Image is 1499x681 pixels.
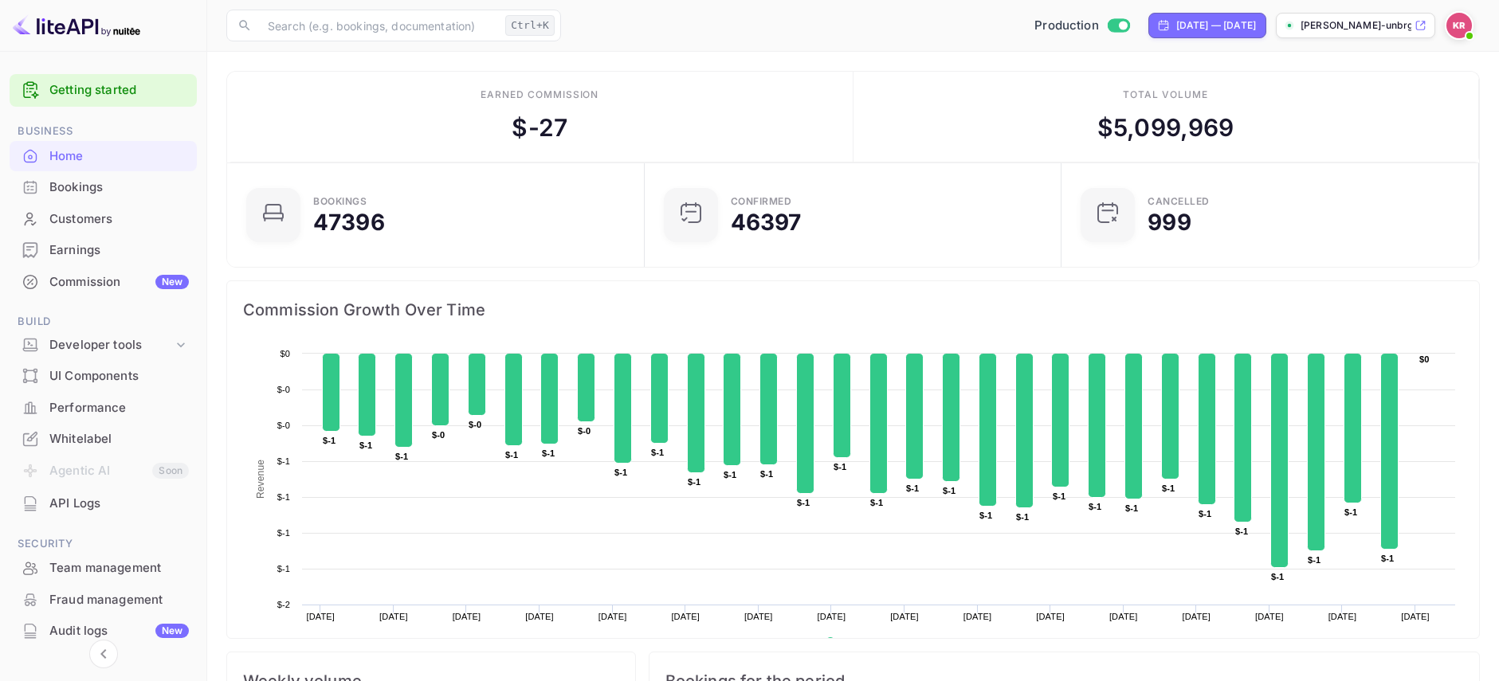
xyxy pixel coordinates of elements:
[1419,354,1430,364] text: $0
[1162,483,1175,493] text: $-1
[688,477,700,487] text: $-1
[49,367,189,386] div: UI Components
[525,612,554,621] text: [DATE]
[1125,503,1138,513] text: $-1
[13,13,140,38] img: LiteAPI logo
[731,211,802,233] div: 46397
[277,421,290,430] text: $-0
[1301,18,1411,33] p: [PERSON_NAME]-unbrg.[PERSON_NAME]...
[1446,13,1472,38] img: Kobus Roux
[379,612,408,621] text: [DATE]
[1097,110,1234,146] div: $ 5,099,969
[258,10,499,41] input: Search (e.g. bookings, documentation)
[10,267,197,298] div: CommissionNew
[49,622,189,640] div: Audit logs
[10,313,197,331] span: Build
[432,430,445,440] text: $-0
[10,585,197,616] div: Fraud management
[598,612,627,621] text: [DATE]
[469,420,481,429] text: $-0
[10,553,197,582] a: Team management
[10,585,197,614] a: Fraud management
[1328,612,1357,621] text: [DATE]
[943,486,956,495] text: $-1
[10,331,197,359] div: Developer tools
[10,361,197,392] div: UI Components
[651,448,664,457] text: $-1
[578,426,591,436] text: $-0
[1016,512,1029,522] text: $-1
[744,612,773,621] text: [DATE]
[906,483,919,493] text: $-1
[49,178,189,197] div: Bookings
[49,495,189,513] div: API Logs
[10,393,197,424] div: Performance
[49,336,173,354] div: Developer tools
[1401,612,1430,621] text: [DATE]
[10,616,197,645] a: Audit logsNew
[1308,555,1320,565] text: $-1
[395,452,408,461] text: $-1
[1344,507,1357,517] text: $-1
[10,553,197,584] div: Team management
[277,528,290,538] text: $-1
[277,492,290,502] text: $-1
[10,204,197,233] a: Customers
[797,498,810,507] text: $-1
[243,297,1463,323] span: Commission Growth Over Time
[307,612,336,621] text: [DATE]
[963,612,992,621] text: [DATE]
[979,511,992,520] text: $-1
[10,488,197,519] div: API Logs
[10,488,197,518] a: API Logs
[255,460,266,499] text: Revenue
[155,624,189,638] div: New
[10,74,197,107] div: Getting started
[1028,17,1136,35] div: Switch to Sandbox mode
[1034,17,1099,35] span: Production
[10,535,197,553] span: Security
[614,468,627,477] text: $-1
[10,424,197,453] a: Whitelabel
[49,559,189,577] div: Team management
[890,612,919,621] text: [DATE]
[1148,197,1210,206] div: CANCELLED
[49,591,189,609] div: Fraud management
[10,361,197,390] a: UI Components
[1176,18,1256,33] div: [DATE] — [DATE]
[10,616,197,647] div: Audit logsNew
[1123,88,1208,102] div: Total volume
[1148,211,1191,233] div: 999
[10,172,197,203] div: Bookings
[1182,612,1211,621] text: [DATE]
[481,88,598,102] div: Earned commission
[1381,554,1394,563] text: $-1
[1235,526,1248,536] text: $-1
[505,450,518,460] text: $-1
[359,440,372,450] text: $-1
[277,385,290,394] text: $-0
[277,564,290,573] text: $-1
[512,110,567,146] div: $ -27
[542,448,555,458] text: $-1
[49,241,189,260] div: Earnings
[671,612,700,621] text: [DATE]
[10,393,197,422] a: Performance
[505,15,555,36] div: Ctrl+K
[89,640,118,668] button: Collapse navigation
[818,612,846,621] text: [DATE]
[277,600,290,609] text: $-2
[1089,502,1101,511] text: $-1
[1109,612,1138,621] text: [DATE]
[10,267,197,296] a: CommissionNew
[870,498,883,507] text: $-1
[49,430,189,448] div: Whitelabel
[841,637,881,648] text: Revenue
[49,147,189,166] div: Home
[313,197,367,206] div: Bookings
[10,123,197,140] span: Business
[10,235,197,266] div: Earnings
[49,210,189,229] div: Customers
[453,612,481,621] text: [DATE]
[155,275,189,289] div: New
